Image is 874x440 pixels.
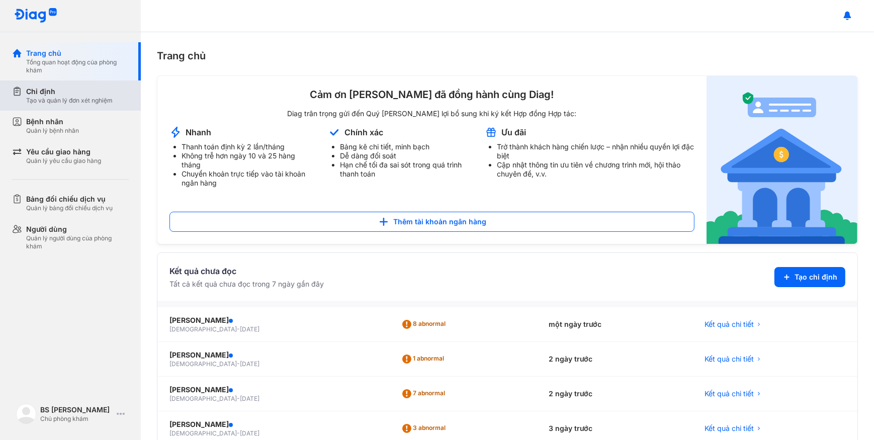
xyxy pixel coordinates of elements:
[169,109,694,118] div: Diag trân trọng gửi đến Quý [PERSON_NAME] lợi bổ sung khi ký kết Hợp đồng Hợp tác:
[340,151,473,160] li: Dễ dàng đối soát
[705,423,754,433] span: Kết quả chi tiết
[401,351,448,367] div: 1 abnormal
[240,395,259,402] span: [DATE]
[705,319,754,329] span: Kết quả chi tiết
[26,97,113,105] div: Tạo và quản lý đơn xét nghiệm
[40,415,113,423] div: Chủ phòng khám
[169,429,237,437] span: [DEMOGRAPHIC_DATA]
[401,386,449,402] div: 7 abnormal
[237,395,240,402] span: -
[26,234,129,250] div: Quản lý người dùng của phòng khám
[401,316,450,332] div: 8 abnormal
[16,404,36,424] img: logo
[340,160,473,179] li: Hạn chế tối đa sai sót trong quá trình thanh toán
[795,272,837,282] span: Tạo chỉ định
[157,48,858,63] div: Trang chủ
[497,160,694,179] li: Cập nhật thông tin ưu tiên về chương trình mới, hội thảo chuyên đề, v.v.
[26,127,79,135] div: Quản lý bệnh nhân
[237,429,240,437] span: -
[340,142,473,151] li: Bảng kê chi tiết, minh bạch
[169,325,237,333] span: [DEMOGRAPHIC_DATA]
[240,325,259,333] span: [DATE]
[26,157,101,165] div: Quản lý yêu cầu giao hàng
[169,265,324,277] div: Kết quả chưa đọc
[537,377,692,411] div: 2 ngày trước
[26,117,79,127] div: Bệnh nhân
[485,126,497,138] img: account-announcement
[26,86,113,97] div: Chỉ định
[707,76,857,244] img: account-announcement
[182,151,316,169] li: Không trễ hơn ngày 10 và 25 hàng tháng
[169,395,237,402] span: [DEMOGRAPHIC_DATA]
[169,315,377,325] div: [PERSON_NAME]
[497,142,694,160] li: Trở thành khách hàng chiến lược – nhận nhiều quyền lợi đặc biệt
[240,429,259,437] span: [DATE]
[169,212,694,232] button: Thêm tài khoản ngân hàng
[26,204,113,212] div: Quản lý bảng đối chiếu dịch vụ
[237,360,240,368] span: -
[182,142,316,151] li: Thanh toán định kỳ 2 lần/tháng
[26,48,129,58] div: Trang chủ
[26,58,129,74] div: Tổng quan hoạt động của phòng khám
[26,224,129,234] div: Người dùng
[169,88,694,101] div: Cảm ơn [PERSON_NAME] đã đồng hành cùng Diag!
[14,8,57,24] img: logo
[501,127,526,138] div: Ưu đãi
[774,267,845,287] button: Tạo chỉ định
[401,420,450,436] div: 3 abnormal
[705,389,754,399] span: Kết quả chi tiết
[182,169,316,188] li: Chuyển khoản trực tiếp vào tài khoản ngân hàng
[328,126,340,138] img: account-announcement
[344,127,383,138] div: Chính xác
[705,354,754,364] span: Kết quả chi tiết
[169,279,324,289] div: Tất cả kết quả chưa đọc trong 7 ngày gần đây
[169,350,377,360] div: [PERSON_NAME]
[26,147,101,157] div: Yêu cầu giao hàng
[186,127,211,138] div: Nhanh
[169,126,182,138] img: account-announcement
[537,307,692,342] div: một ngày trước
[40,405,113,415] div: BS [PERSON_NAME]
[26,194,113,204] div: Bảng đối chiếu dịch vụ
[237,325,240,333] span: -
[537,342,692,377] div: 2 ngày trước
[169,360,237,368] span: [DEMOGRAPHIC_DATA]
[240,360,259,368] span: [DATE]
[169,385,377,395] div: [PERSON_NAME]
[169,419,377,429] div: [PERSON_NAME]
